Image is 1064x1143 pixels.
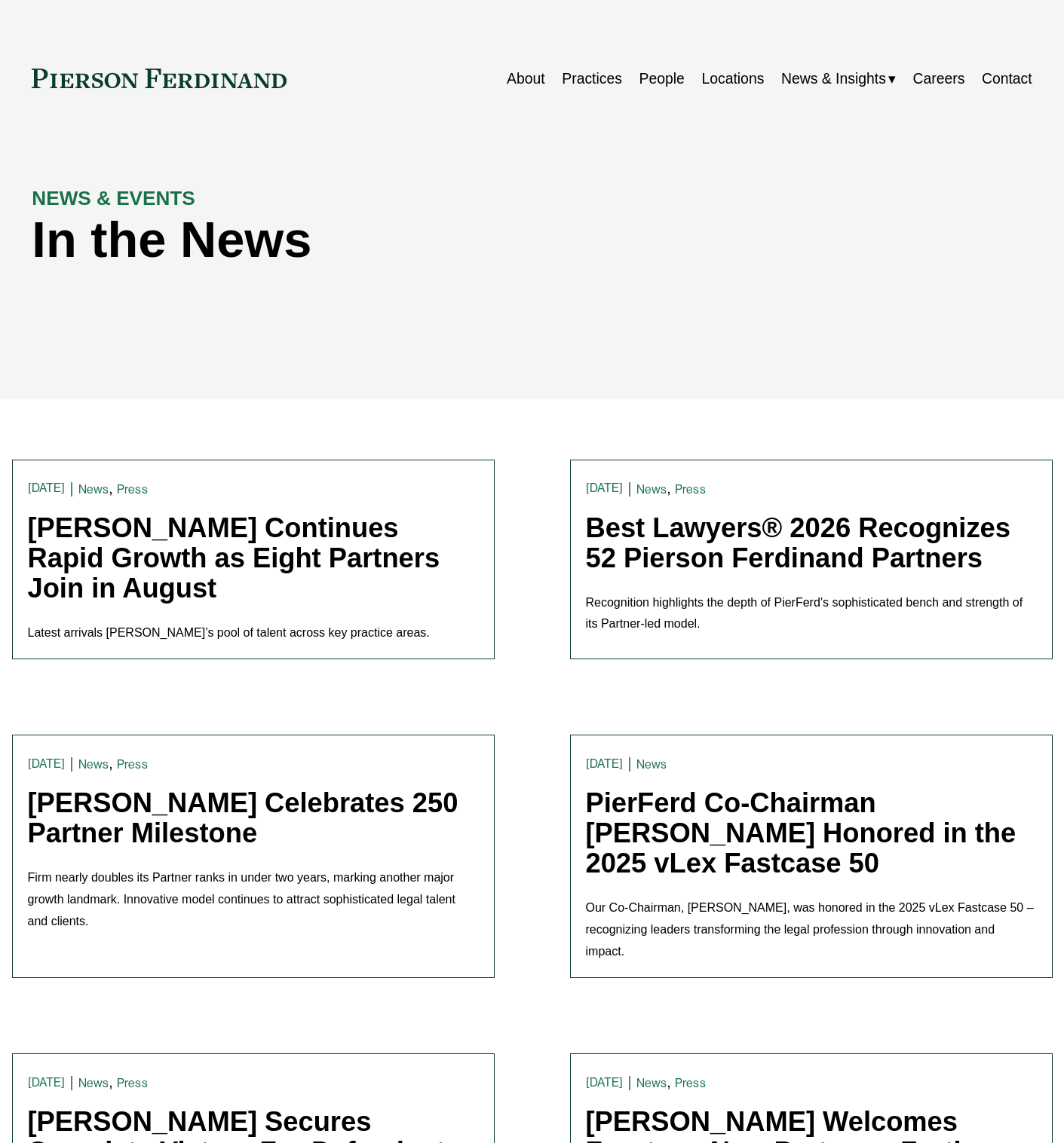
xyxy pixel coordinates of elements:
a: Press [675,1076,706,1090]
a: News [78,1076,109,1090]
a: Careers [912,64,964,93]
a: News [78,757,109,772]
p: Latest arrivals [PERSON_NAME]’s pool of talent across key practice areas. [28,622,479,644]
a: People [639,64,685,93]
time: [DATE] [586,482,624,494]
time: [DATE] [28,1077,66,1089]
time: [DATE] [28,482,66,494]
span: , [667,1074,670,1090]
p: Our Co-Chairman, [PERSON_NAME], was honored in the 2025 vLex Fastcase 50 – recognizing leaders tr... [586,897,1037,962]
a: Contact [982,64,1032,93]
a: Press [675,482,706,497]
p: Firm nearly doubles its Partner ranks in under two years, marking another major growth landmark. ... [28,867,479,932]
a: Best Lawyers® 2026 Recognizes 52 Pierson Ferdinand Partners [586,512,1010,573]
a: Locations [701,64,764,93]
strong: NEWS & EVENTS [32,187,195,209]
time: [DATE] [586,1077,624,1089]
a: News [636,482,667,497]
h1: In the News [32,211,782,268]
a: PierFerd Co-Chairman [PERSON_NAME] Honored in the 2025 vLex Fastcase 50 [586,787,1016,879]
a: [PERSON_NAME] Celebrates 250 Partner Milestone [28,787,458,848]
span: , [109,1074,112,1090]
a: Press [117,757,148,772]
span: , [109,480,112,497]
span: , [667,480,670,497]
a: [PERSON_NAME] Continues Rapid Growth as Eight Partners Join in August [28,512,440,604]
a: News [78,482,109,497]
time: [DATE] [28,758,66,770]
a: Press [117,1076,148,1090]
a: About [507,64,545,93]
a: Practices [562,64,622,93]
a: Press [117,482,148,497]
p: Recognition highlights the depth of PierFerd’s sophisticated bench and strength of its Partner-le... [586,592,1037,636]
span: News & Insights [781,66,886,92]
a: News [636,757,667,772]
time: [DATE] [586,758,624,770]
span: , [109,755,112,772]
a: News [636,1076,667,1090]
a: folder dropdown [781,64,896,93]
